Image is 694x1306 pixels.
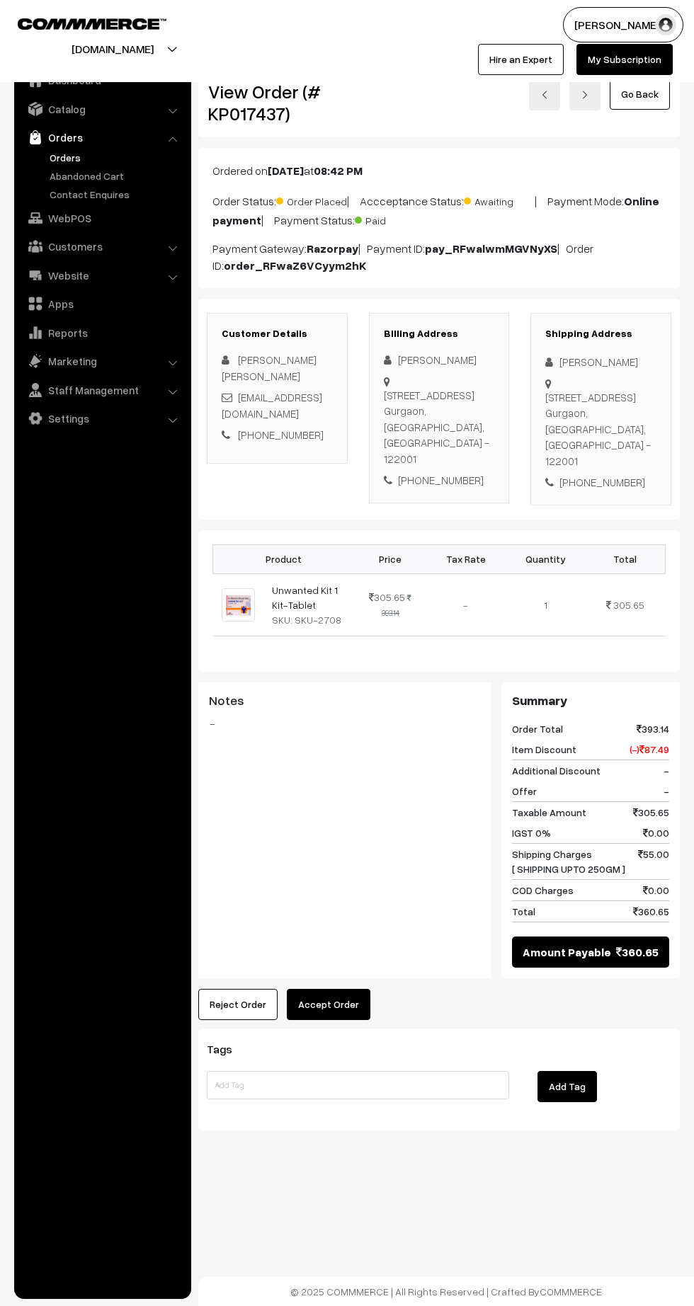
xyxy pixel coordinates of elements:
a: Marketing [18,348,186,374]
span: 305.65 [633,805,669,820]
div: [STREET_ADDRESS] Gurgaon, [GEOGRAPHIC_DATA], [GEOGRAPHIC_DATA] - 122001 [384,387,495,467]
span: IGST 0% [512,825,551,840]
a: Customers [18,234,186,259]
span: Offer [512,784,537,798]
a: My Subscription [576,44,673,75]
b: Razorpay [307,241,358,256]
h3: Billing Address [384,328,495,340]
img: UNWANTED KIT.jpeg [222,588,255,622]
div: [PHONE_NUMBER] [545,474,656,491]
img: left-arrow.png [540,91,549,99]
span: 305.65 [369,591,405,603]
span: 0.00 [643,883,669,898]
a: Go Back [610,79,670,110]
span: Taxable Amount [512,805,586,820]
span: 360.65 [633,904,669,919]
img: user [655,14,676,35]
span: (-) 87.49 [630,742,669,757]
b: 08:42 PM [314,164,363,178]
span: Amount Payable [523,944,611,961]
b: order_RFwaZ6VCyym2hK [224,258,366,273]
a: WebPOS [18,205,186,231]
a: Settings [18,406,186,431]
button: [DOMAIN_NAME] [22,31,203,67]
span: Item Discount [512,742,576,757]
div: [PERSON_NAME] [384,352,495,368]
button: Add Tag [537,1071,597,1102]
span: Awaiting [464,190,535,209]
span: 305.65 [613,599,644,611]
div: SKU: SKU-2708 [272,612,346,627]
div: [STREET_ADDRESS] Gurgaon, [GEOGRAPHIC_DATA], [GEOGRAPHIC_DATA] - 122001 [545,389,656,469]
span: Shipping Charges [ SHIPPING UPTO 250GM ] [512,847,625,876]
h3: Shipping Address [545,328,656,340]
span: 1 [544,599,547,611]
a: Hire an Expert [478,44,564,75]
th: Quantity [506,544,585,573]
th: Total [585,544,665,573]
h3: Notes [209,693,480,709]
img: COMMMERCE [18,18,166,29]
button: Reject Order [198,989,278,1020]
th: Price [355,544,426,573]
a: Abandoned Cart [46,168,186,183]
footer: © 2025 COMMMERCE | All Rights Reserved | Crafted By [198,1277,694,1306]
a: Catalog [18,96,186,122]
p: Order Status: | Accceptance Status: | Payment Mode: | Payment Status: [212,190,666,229]
span: Paid [355,210,426,228]
a: Reports [18,320,186,345]
a: Apps [18,291,186,316]
img: right-arrow.png [581,91,589,99]
span: 0.00 [643,825,669,840]
b: pay_RFwalwmMGVNyXS [425,241,557,256]
a: COMMMERCE [18,14,142,31]
a: Website [18,263,186,288]
span: Order Total [512,721,563,736]
a: Staff Management [18,377,186,403]
a: Orders [46,150,186,165]
input: Add Tag [207,1071,509,1099]
span: 55.00 [638,847,669,876]
div: [PERSON_NAME] [545,354,656,370]
span: 393.14 [637,721,669,736]
span: - [664,784,669,798]
span: Total [512,904,535,919]
span: Additional Discount [512,763,601,778]
a: COMMMERCE [540,1285,602,1298]
p: Ordered on at [212,162,666,179]
span: COD Charges [512,883,574,898]
b: [DATE] [268,164,304,178]
a: [PHONE_NUMBER] [238,428,324,441]
h3: Customer Details [222,328,333,340]
span: Tags [207,1042,249,1056]
td: - [426,573,506,636]
h2: View Order (# KP017437) [208,81,348,125]
a: [EMAIL_ADDRESS][DOMAIN_NAME] [222,391,322,420]
a: Unwanted Kit 1 Kit-Tablet [272,584,338,611]
div: [PHONE_NUMBER] [384,472,495,488]
th: Product [213,544,355,573]
button: [PERSON_NAME] [563,7,683,42]
span: Order Placed [276,190,347,209]
h3: Summary [512,693,669,709]
button: Accept Order [287,989,370,1020]
th: Tax Rate [426,544,506,573]
a: Contact Enquires [46,187,186,202]
span: - [664,763,669,778]
span: 360.65 [616,944,659,961]
p: Payment Gateway: | Payment ID: | Order ID: [212,240,666,274]
blockquote: - [209,715,480,732]
a: Orders [18,125,186,150]
span: [PERSON_NAME] [PERSON_NAME] [222,353,317,382]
